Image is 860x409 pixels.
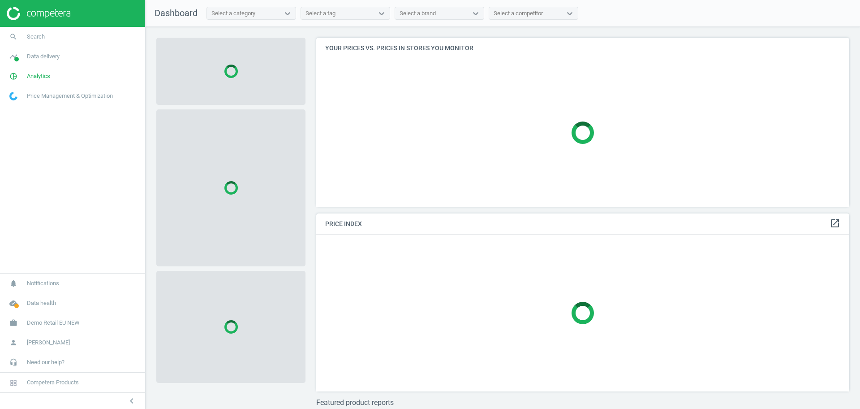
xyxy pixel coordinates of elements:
span: Competera Products [27,379,79,387]
span: Need our help? [27,358,64,366]
i: headset_mic [5,354,22,371]
span: Data health [27,299,56,307]
span: [PERSON_NAME] [27,339,70,347]
span: Search [27,33,45,41]
span: Demo Retail EU NEW [27,319,80,327]
img: wGWNvw8QSZomAAAAABJRU5ErkJggg== [9,92,17,100]
h4: Price Index [316,213,849,235]
span: Data delivery [27,52,60,61]
span: Dashboard [155,8,198,18]
i: notifications [5,275,22,292]
i: timeline [5,48,22,65]
h4: Your prices vs. prices in stores you monitor [316,38,849,59]
div: Select a tag [305,9,335,17]
div: Select a competitor [494,9,543,17]
i: open_in_new [830,218,840,229]
h3: Featured product reports [316,398,849,407]
button: chevron_left [120,395,143,407]
i: person [5,334,22,351]
i: pie_chart_outlined [5,68,22,85]
div: Select a category [211,9,255,17]
i: cloud_done [5,295,22,312]
i: chevron_left [126,396,137,406]
div: Select a brand [400,9,436,17]
span: Price Management & Optimization [27,92,113,100]
span: Notifications [27,279,59,287]
i: search [5,28,22,45]
img: ajHJNr6hYgQAAAAASUVORK5CYII= [7,7,70,20]
a: open_in_new [830,218,840,230]
i: work [5,314,22,331]
span: Analytics [27,72,50,80]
